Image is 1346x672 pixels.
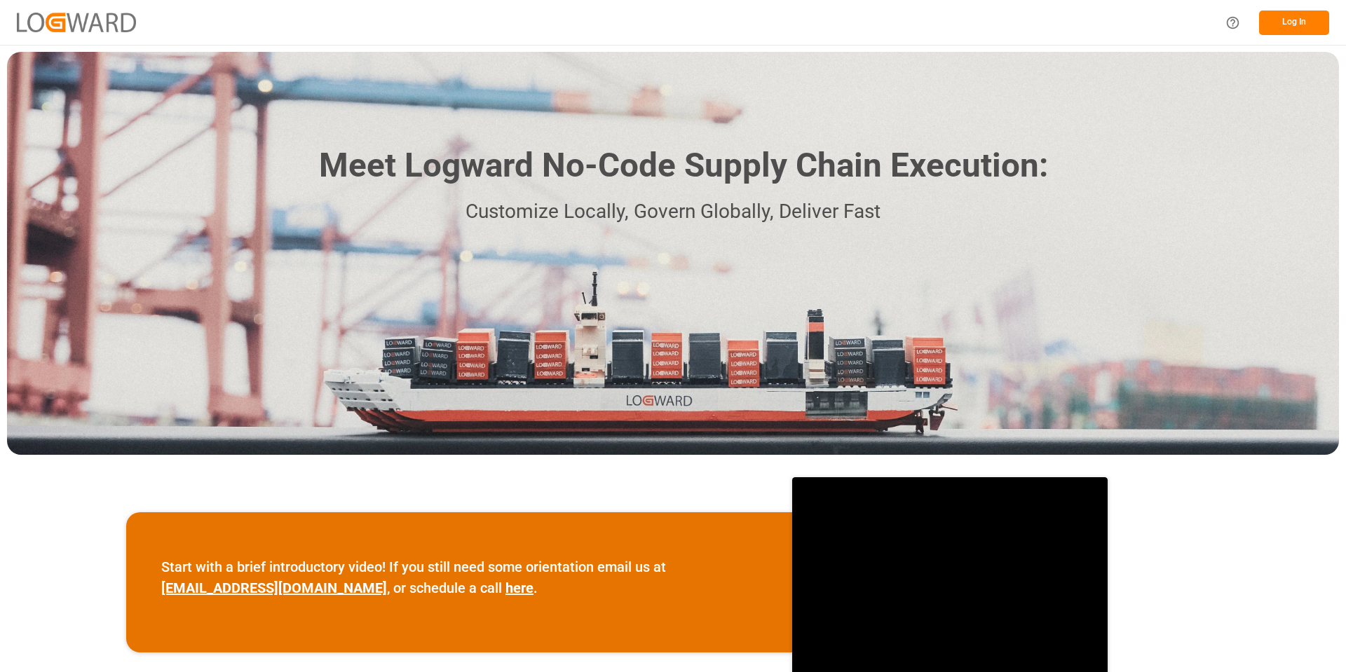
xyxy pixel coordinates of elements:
[17,13,136,32] img: Logward_new_orange.png
[1217,7,1249,39] button: Help Center
[505,580,533,596] a: here
[298,196,1048,228] p: Customize Locally, Govern Globally, Deliver Fast
[161,556,757,598] p: Start with a brief introductory video! If you still need some orientation email us at , or schedu...
[1259,11,1329,35] button: Log In
[161,580,387,596] a: [EMAIL_ADDRESS][DOMAIN_NAME]
[319,141,1048,191] h1: Meet Logward No-Code Supply Chain Execution:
